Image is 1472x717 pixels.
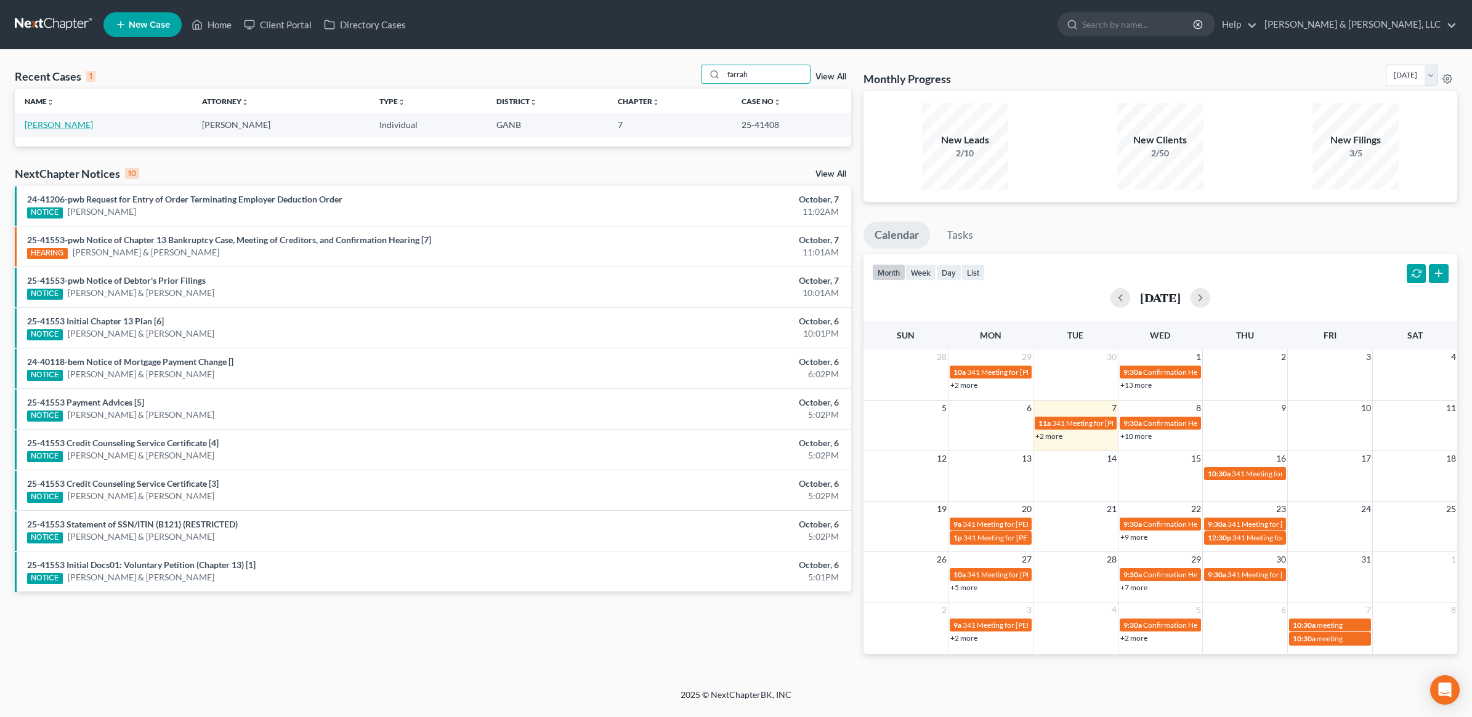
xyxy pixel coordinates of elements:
[1140,291,1181,304] h2: [DATE]
[953,367,966,377] span: 10a
[742,97,781,106] a: Case Nounfold_more
[1120,532,1147,542] a: +9 more
[963,519,1074,529] span: 341 Meeting for [PERSON_NAME]
[940,401,948,415] span: 5
[1360,502,1372,516] span: 24
[1275,502,1287,516] span: 23
[936,222,984,249] a: Tasks
[1143,367,1284,377] span: Confirmation Hearing for [PERSON_NAME]
[963,533,1139,542] span: 341 Meeting for [PERSON_NAME] & [PERSON_NAME]
[27,356,233,367] a: 24-40118-bem Notice of Mortgage Payment Change []
[487,113,608,136] td: GANB
[608,113,732,136] td: 7
[1082,13,1195,36] input: Search by name...
[1360,552,1372,567] span: 31
[576,571,839,583] div: 5:01PM
[953,519,961,529] span: 9a
[936,350,948,364] span: 28
[1110,401,1118,415] span: 7
[940,603,948,617] span: 2
[1123,519,1142,529] span: 9:30a
[68,327,214,340] a: [PERSON_NAME] & [PERSON_NAME]
[318,14,412,36] a: Directory Cases
[1208,570,1226,579] span: 9:30a
[576,396,839,409] div: October, 6
[576,518,839,531] div: October, 6
[15,69,95,84] div: Recent Cases
[953,620,961,630] span: 9a
[576,287,839,299] div: 10:01AM
[1035,431,1062,441] a: +2 more
[1021,451,1033,466] span: 13
[936,502,948,516] span: 19
[27,559,256,570] a: 25-41553 Initial Docs01: Voluntary Petition (Chapter 13) [1]
[27,573,63,584] div: NOTICE
[1293,620,1316,630] span: 10:30a
[963,620,1139,630] span: 341 Meeting for [PERSON_NAME] & [PERSON_NAME]
[27,194,342,204] a: 24-41206-pwb Request for Entry of Order Terminating Employer Deduction Order
[576,478,839,490] div: October, 6
[192,113,370,136] td: [PERSON_NAME]
[1120,633,1147,643] a: +2 more
[1232,469,1343,478] span: 341 Meeting for [PERSON_NAME]
[576,193,839,206] div: October, 7
[950,380,977,390] a: +2 more
[185,14,238,36] a: Home
[1106,502,1118,516] span: 21
[576,531,839,543] div: 5:02PM
[1143,620,1284,630] span: Confirmation Hearing for [PERSON_NAME]
[936,552,948,567] span: 26
[68,531,214,543] a: [PERSON_NAME] & [PERSON_NAME]
[27,532,63,543] div: NOTICE
[1216,14,1257,36] a: Help
[1143,419,1284,428] span: Confirmation Hearing for [PERSON_NAME]
[1365,603,1372,617] span: 7
[922,147,1008,159] div: 2/10
[1236,330,1254,340] span: Thu
[1293,634,1316,643] span: 10:30a
[1106,350,1118,364] span: 30
[1258,14,1457,36] a: [PERSON_NAME] & [PERSON_NAME], LLC
[1038,419,1051,428] span: 11a
[1317,620,1343,630] span: meeting
[125,168,139,179] div: 10
[872,264,905,281] button: month
[1190,552,1202,567] span: 29
[385,689,1087,711] div: 2025 © NextChapterBK, INC
[1123,419,1142,428] span: 9:30a
[1195,401,1202,415] span: 8
[27,397,144,407] a: 25-41553 Payment Advices [5]
[25,97,54,106] a: Nameunfold_more
[980,330,1001,340] span: Mon
[576,315,839,327] div: October, 6
[618,97,660,106] a: Chapterunfold_more
[967,570,1078,579] span: 341 Meeting for [PERSON_NAME]
[1143,570,1284,579] span: Confirmation Hearing for [PERSON_NAME]
[68,368,214,380] a: [PERSON_NAME] & [PERSON_NAME]
[815,170,846,178] a: View All
[1430,675,1460,705] div: Open Intercom Messenger
[774,98,781,106] i: unfold_more
[1106,451,1118,466] span: 14
[1365,350,1372,364] span: 3
[1021,502,1033,516] span: 20
[27,438,219,448] a: 25-41553 Credit Counseling Service Certificate [4]
[1275,552,1287,567] span: 30
[1190,502,1202,516] span: 22
[576,327,839,340] div: 10:01PM
[724,65,810,83] input: Search by name...
[576,356,839,368] div: October, 6
[1117,133,1203,147] div: New Clients
[27,492,63,503] div: NOTICE
[950,583,977,592] a: +5 more
[68,571,214,583] a: [PERSON_NAME] & [PERSON_NAME]
[576,368,839,380] div: 6:02PM
[1021,552,1033,567] span: 27
[815,73,846,81] a: View All
[27,329,63,340] div: NOTICE
[1025,401,1033,415] span: 6
[961,264,985,281] button: list
[576,234,839,246] div: October, 7
[1450,603,1457,617] span: 8
[1445,401,1457,415] span: 11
